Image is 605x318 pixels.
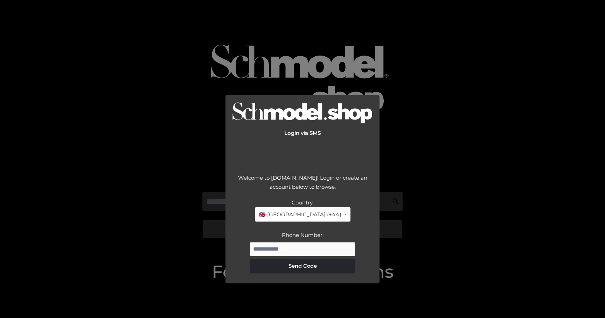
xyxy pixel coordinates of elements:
[282,232,324,238] label: Phone Number:
[292,199,314,206] label: Country:
[259,210,341,219] span: 🇬🇧 [GEOGRAPHIC_DATA] (+44)
[250,259,355,273] button: Send Code
[232,102,373,125] img: Logo
[232,130,373,136] h2: Login via SMS
[232,173,373,198] div: Welcome to [DOMAIN_NAME]! Login or create an account below to browse.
